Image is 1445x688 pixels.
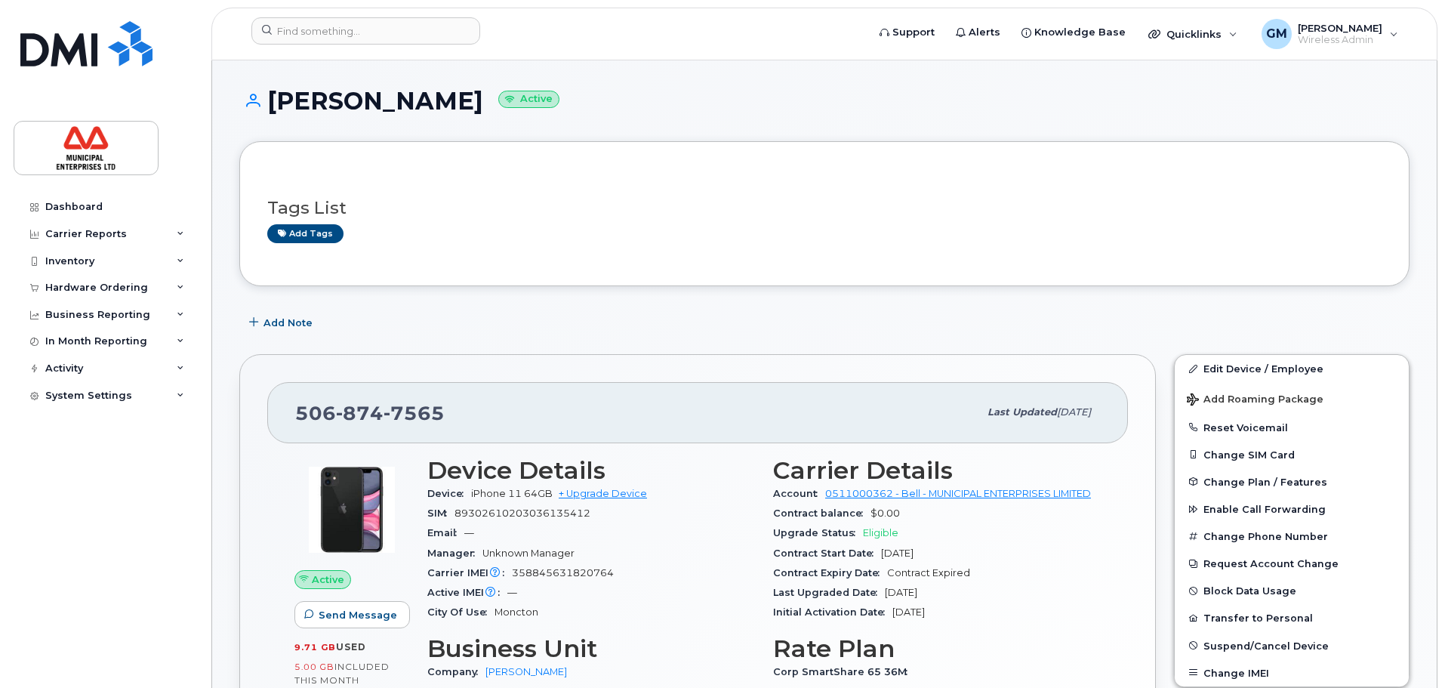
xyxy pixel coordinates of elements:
[1203,504,1326,515] span: Enable Call Forwarding
[1175,468,1409,495] button: Change Plan / Features
[870,508,900,519] span: $0.00
[773,457,1101,484] h3: Carrier Details
[267,199,1382,218] h3: Tags List
[887,567,970,578] span: Contract Expired
[294,662,334,672] span: 5.00 GB
[1175,550,1409,577] button: Request Account Change
[1175,495,1409,523] button: Enable Call Forwarding
[427,548,482,559] span: Manager
[1175,632,1409,659] button: Suspend/Cancel Device
[987,406,1057,418] span: Last updated
[773,488,825,499] span: Account
[427,666,485,677] span: Company
[825,488,1091,499] a: 0511000362 - Bell - MUNICIPAL ENTERPRISES LIMITED
[294,661,390,686] span: included this month
[507,587,517,598] span: —
[427,635,755,662] h3: Business Unit
[495,606,538,618] span: Moncton
[1057,406,1091,418] span: [DATE]
[427,527,464,538] span: Email
[1175,659,1409,686] button: Change IMEI
[427,567,512,578] span: Carrier IMEI
[1203,640,1329,651] span: Suspend/Cancel Device
[1175,604,1409,631] button: Transfer to Personal
[863,527,898,538] span: Eligible
[1203,476,1327,487] span: Change Plan / Features
[773,606,892,618] span: Initial Activation Date
[773,548,881,559] span: Contract Start Date
[294,601,410,628] button: Send Message
[512,567,614,578] span: 358845631820764
[892,606,925,618] span: [DATE]
[485,666,567,677] a: [PERSON_NAME]
[1187,393,1323,408] span: Add Roaming Package
[1175,523,1409,550] button: Change Phone Number
[482,548,575,559] span: Unknown Manager
[773,567,887,578] span: Contract Expiry Date
[307,464,397,555] img: iPhone_11.jpg
[773,587,885,598] span: Last Upgraded Date
[427,587,507,598] span: Active IMEI
[267,224,344,243] a: Add tags
[471,488,553,499] span: iPhone 11 64GB
[773,527,863,538] span: Upgrade Status
[263,316,313,330] span: Add Note
[1175,441,1409,468] button: Change SIM Card
[773,635,1101,662] h3: Rate Plan
[336,402,384,424] span: 874
[427,488,471,499] span: Device
[384,402,445,424] span: 7565
[239,309,325,336] button: Add Note
[1175,355,1409,382] a: Edit Device / Employee
[427,457,755,484] h3: Device Details
[319,608,397,622] span: Send Message
[295,402,445,424] span: 506
[498,91,559,108] small: Active
[427,508,454,519] span: SIM
[559,488,647,499] a: + Upgrade Device
[312,572,344,587] span: Active
[336,641,366,653] span: used
[881,548,914,559] span: [DATE]
[427,606,495,618] span: City Of Use
[1175,414,1409,441] button: Reset Voicemail
[239,88,1410,114] h1: [PERSON_NAME]
[1175,383,1409,414] button: Add Roaming Package
[773,666,915,677] span: Corp SmartShare 65 36M
[454,508,590,519] span: 89302610203036135412
[885,587,917,598] span: [DATE]
[1175,577,1409,604] button: Block Data Usage
[294,642,336,653] span: 9.71 GB
[464,527,474,538] span: —
[773,508,870,519] span: Contract balance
